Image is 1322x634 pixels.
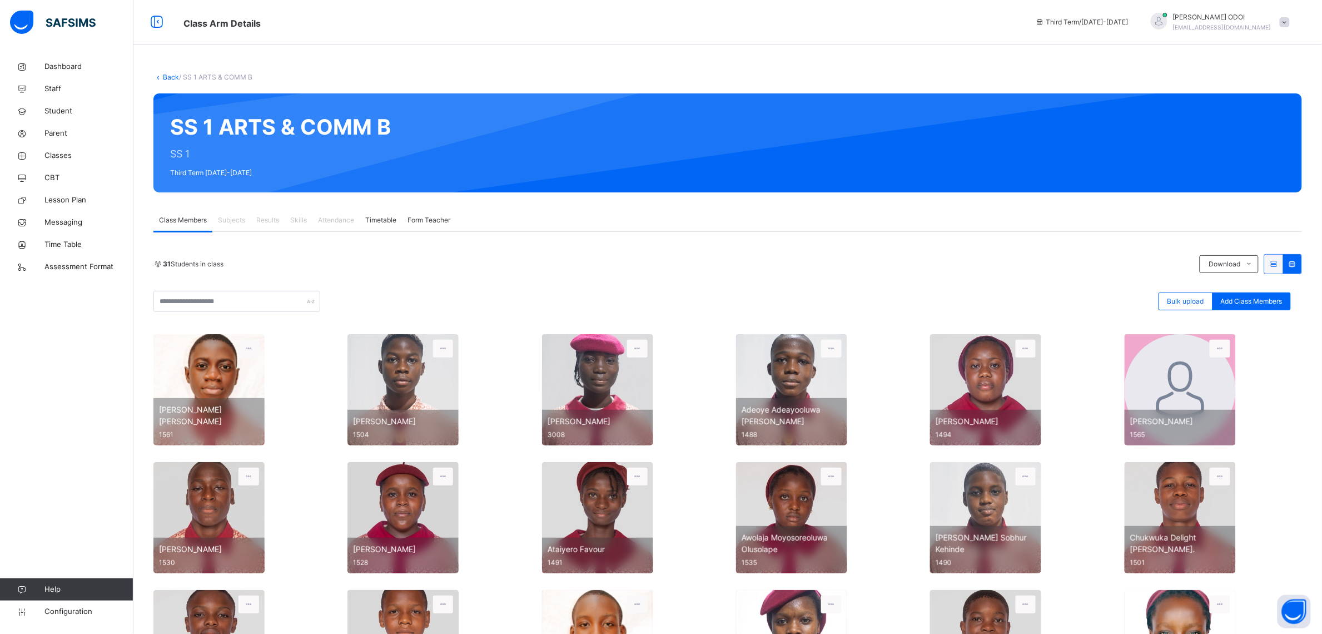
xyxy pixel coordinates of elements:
span: Ataiyero Favour [548,543,648,555]
span: Lesson Plan [44,195,133,206]
button: Open asap [1278,595,1311,628]
span: 3008 [548,430,648,440]
span: Help [44,584,133,595]
span: Skills [290,215,307,225]
span: / SS 1 ARTS & COMM B [179,73,252,81]
span: session/term information [1035,17,1129,27]
span: Assessment Format [44,261,133,273]
a: Back [163,73,179,81]
span: [EMAIL_ADDRESS][DOMAIN_NAME] [1173,24,1271,31]
span: Download [1209,259,1240,269]
span: Staff [44,83,133,95]
span: Class Arm Details [183,18,261,29]
span: [PERSON_NAME] [1130,415,1230,427]
div: EMMANUELODOI [1140,12,1295,32]
span: 1488 [742,430,842,440]
span: Students in class [163,259,223,269]
span: Messaging [44,217,133,228]
span: Bulk upload [1167,296,1204,306]
span: 1561 [159,430,259,440]
span: [PERSON_NAME] Sobhur Kehinde [936,532,1036,555]
span: CBT [44,172,133,184]
span: 1491 [548,558,648,568]
span: Dashboard [44,61,133,72]
span: 1494 [936,430,1036,440]
span: Attendance [318,215,354,225]
b: 31 [163,260,171,268]
span: 1490 [936,558,1036,568]
span: 1535 [742,558,842,568]
span: 1528 [353,558,453,568]
span: Subjects [218,215,245,225]
span: Configuration [44,606,133,617]
span: Chukwuka Delight [PERSON_NAME]. [1130,532,1230,555]
span: [PERSON_NAME] [936,415,1036,427]
span: Timetable [365,215,396,225]
span: Classes [44,150,133,161]
span: Results [256,215,279,225]
span: 1501 [1130,558,1230,568]
span: Awolaja Moyosoreoluwa Olusolape [742,532,842,555]
span: Time Table [44,239,133,250]
span: [PERSON_NAME] [PERSON_NAME] [159,404,259,427]
span: Adeoye Adeayooluwa [PERSON_NAME] [742,404,842,427]
span: [PERSON_NAME] [548,415,648,427]
span: Class Members [159,215,207,225]
span: [PERSON_NAME] ODOI [1173,12,1271,22]
span: Add Class Members [1221,296,1283,306]
img: safsims [10,11,96,34]
span: 1565 [1130,430,1230,440]
span: Parent [44,128,133,139]
span: Student [44,106,133,117]
span: [PERSON_NAME] [353,543,453,555]
span: 1530 [159,558,259,568]
span: [PERSON_NAME] [159,543,259,555]
span: 1504 [353,430,453,440]
span: [PERSON_NAME] [353,415,453,427]
span: Form Teacher [407,215,450,225]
